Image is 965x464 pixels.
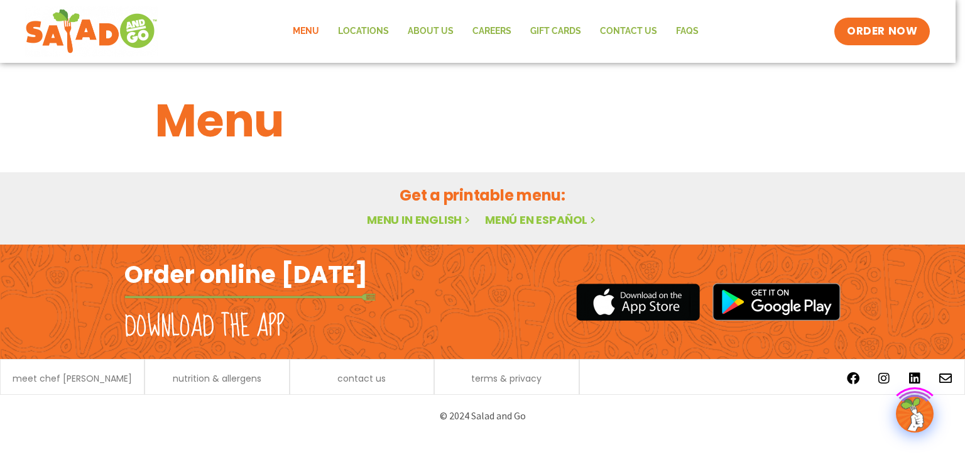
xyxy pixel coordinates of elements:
a: contact us [337,374,386,383]
a: Locations [329,17,398,46]
a: Careers [463,17,521,46]
img: appstore [576,282,700,323]
a: terms & privacy [471,374,542,383]
h2: Download the app [124,309,285,345]
h1: Menu [155,87,810,155]
a: Menú en español [485,212,598,228]
a: Menu in English [367,212,472,228]
img: fork [124,294,376,301]
a: ORDER NOW [834,18,930,45]
a: Menu [283,17,329,46]
a: About Us [398,17,463,46]
a: GIFT CARDS [521,17,591,46]
a: FAQs [667,17,708,46]
nav: Menu [283,17,708,46]
span: ORDER NOW [847,24,917,39]
a: Contact Us [591,17,667,46]
p: © 2024 Salad and Go [131,407,834,424]
h2: Get a printable menu: [155,184,810,206]
a: meet chef [PERSON_NAME] [13,374,132,383]
h2: Order online [DATE] [124,259,368,290]
img: new-SAG-logo-768×292 [25,6,158,57]
a: nutrition & allergens [173,374,261,383]
img: google_play [712,283,841,321]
